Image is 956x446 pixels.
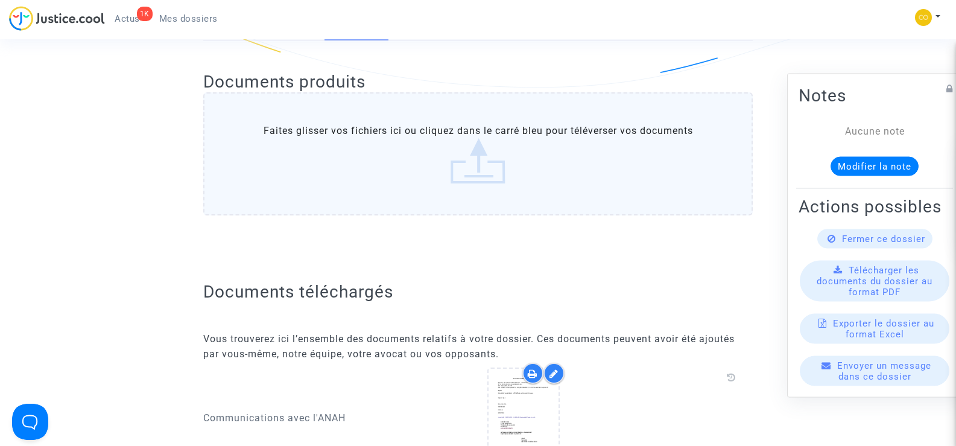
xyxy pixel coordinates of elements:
[842,233,925,244] span: Fermer ce dossier
[817,264,932,297] span: Télécharger les documents du dossier au format PDF
[833,317,934,339] span: Exporter le dossier au format Excel
[915,9,932,26] img: 84a266a8493598cb3cce1313e02c3431
[203,333,735,360] span: Vous trouverez ici l’ensemble des documents relatifs à votre dossier. Ces documents peuvent avoir...
[203,281,753,302] h2: Documents téléchargés
[203,71,753,92] h2: Documents produits
[115,13,140,24] span: Actus
[137,7,153,21] div: 1K
[203,410,469,425] p: Communications avec l'ANAH
[799,196,951,217] h2: Actions possibles
[9,6,105,31] img: jc-logo.svg
[159,13,218,24] span: Mes dossiers
[12,404,48,440] iframe: Help Scout Beacon - Open
[799,84,951,106] h2: Notes
[150,10,227,28] a: Mes dossiers
[831,156,919,176] button: Modifier la note
[817,124,932,138] div: Aucune note
[105,10,150,28] a: 1KActus
[837,360,931,381] span: Envoyer un message dans ce dossier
